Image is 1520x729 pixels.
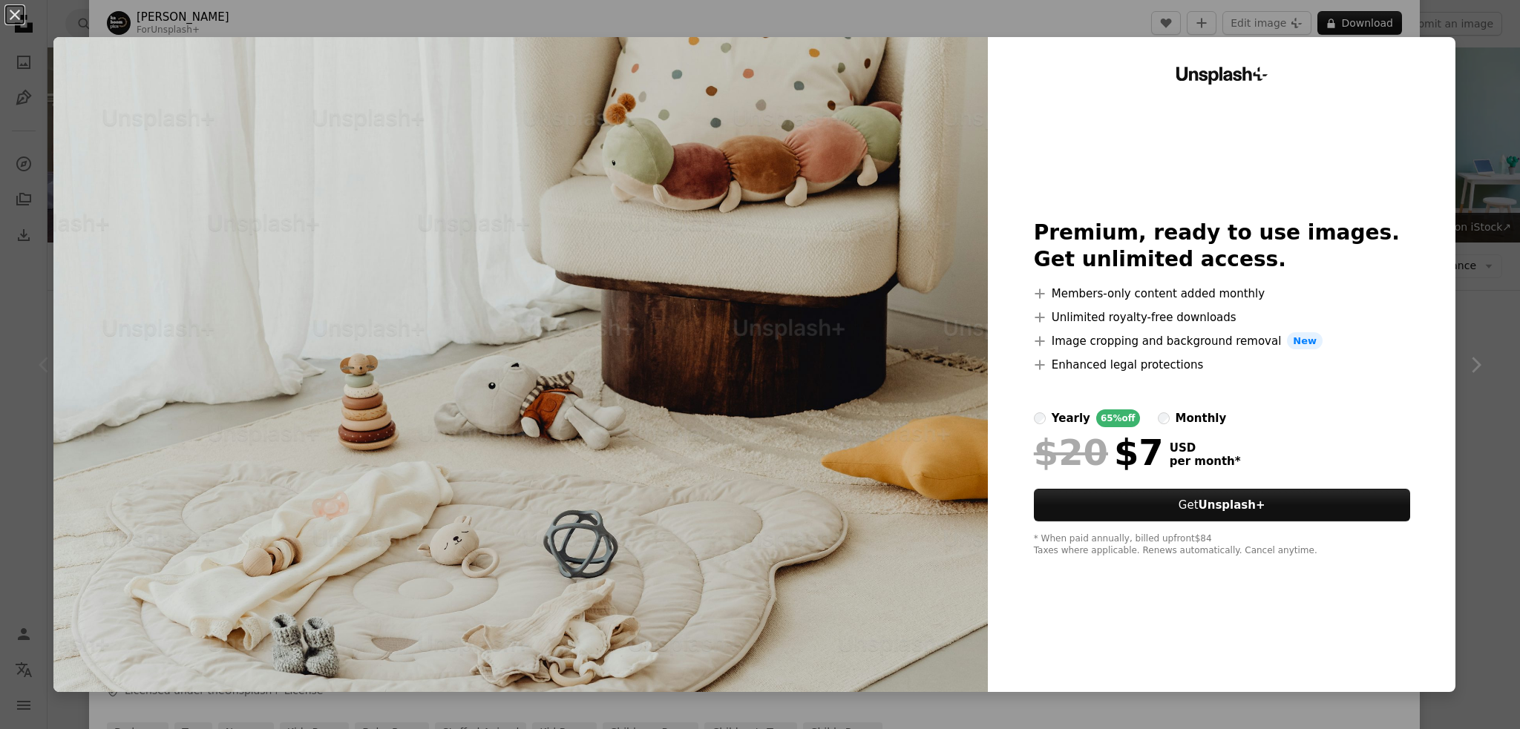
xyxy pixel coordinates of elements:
[1034,285,1410,303] li: Members-only content added monthly
[1052,409,1090,427] div: yearly
[1034,533,1410,557] div: * When paid annually, billed upfront $84 Taxes where applicable. Renews automatically. Cancel any...
[1034,412,1046,424] input: yearly65%off
[1287,332,1323,350] span: New
[1034,433,1164,472] div: $7
[1034,433,1108,472] span: $20
[1170,455,1241,468] span: per month *
[1034,332,1410,350] li: Image cropping and background removal
[1199,498,1265,512] strong: Unsplash+
[1170,441,1241,455] span: USD
[1034,309,1410,326] li: Unlimited royalty-free downloads
[1096,409,1140,427] div: 65% off
[1034,489,1410,521] button: GetUnsplash+
[1158,412,1170,424] input: monthly
[1034,356,1410,374] li: Enhanced legal protections
[1034,220,1410,273] h2: Premium, ready to use images. Get unlimited access.
[1176,409,1227,427] div: monthly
